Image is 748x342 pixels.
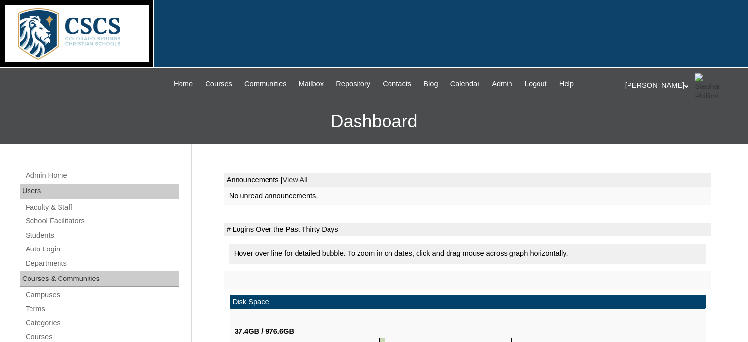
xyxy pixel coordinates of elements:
span: Calendar [450,78,479,90]
h3: Dashboard [5,99,743,144]
a: View All [282,176,307,184]
a: Calendar [446,78,484,90]
a: Logout [520,78,552,90]
span: Contacts [383,78,411,90]
span: Logout [525,78,547,90]
img: logo-white.png [5,5,149,62]
img: Stephanie Phillips [695,73,719,98]
span: Mailbox [299,78,324,90]
td: Disk Space [230,295,706,309]
td: Announcements | [224,173,711,187]
a: Contacts [378,78,416,90]
a: Communities [239,78,292,90]
div: [PERSON_NAME] [625,73,738,98]
a: Help [554,78,579,90]
a: Admin [487,78,517,90]
a: Home [169,78,198,90]
a: Categories [25,317,179,329]
a: School Facilitators [25,215,179,227]
span: Blog [423,78,438,90]
td: No unread announcements. [224,187,711,205]
div: 37.4GB / 976.6GB [235,326,379,337]
span: Home [174,78,193,90]
div: Hover over line for detailed bubble. To zoom in on dates, click and drag mouse across graph horiz... [229,244,706,264]
div: Courses & Communities [20,271,179,287]
span: Repository [336,78,370,90]
a: Campuses [25,289,179,301]
span: Courses [205,78,232,90]
a: Departments [25,257,179,270]
a: Repository [331,78,375,90]
a: Mailbox [294,78,329,90]
span: Communities [244,78,287,90]
div: Users [20,184,179,199]
a: Admin Home [25,169,179,182]
a: Auto Login [25,243,179,255]
span: Help [559,78,574,90]
td: # Logins Over the Past Thirty Days [224,223,711,237]
span: Admin [492,78,512,90]
a: Blog [419,78,443,90]
a: Terms [25,303,179,315]
a: Courses [200,78,237,90]
a: Faculty & Staff [25,201,179,214]
a: Students [25,229,179,242]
